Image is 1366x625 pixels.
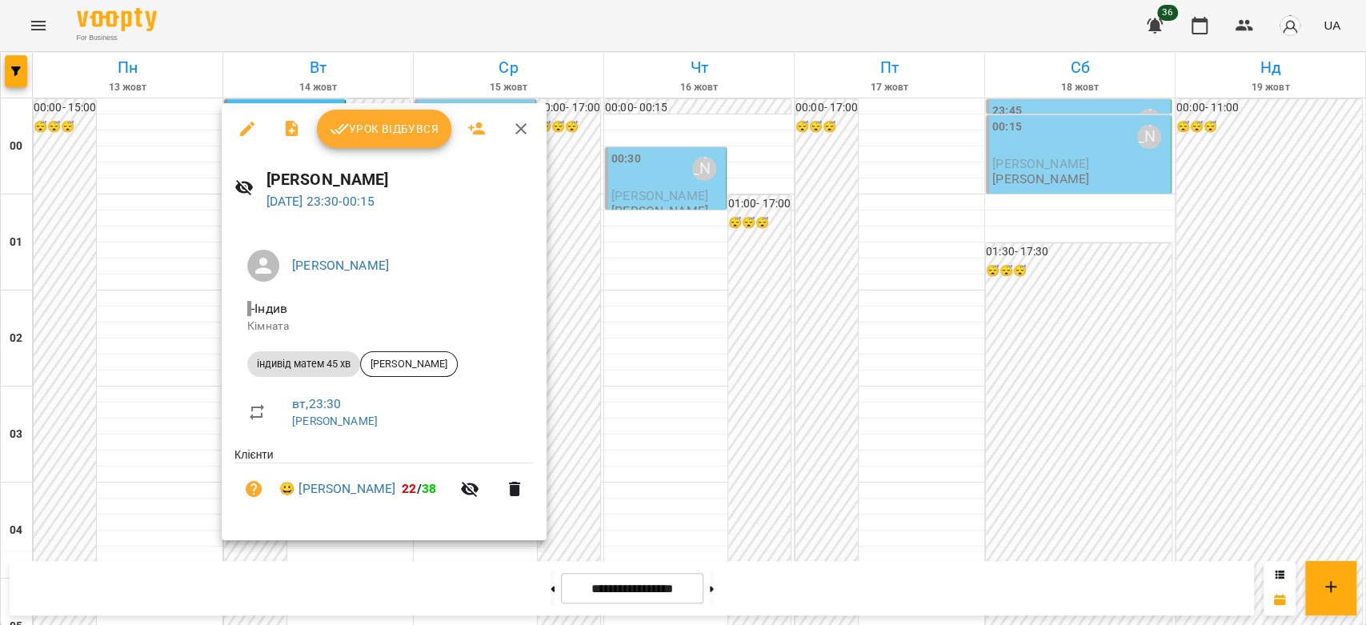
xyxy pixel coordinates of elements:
a: вт , 23:30 [292,396,341,411]
div: [PERSON_NAME] [360,351,458,377]
button: Урок відбувся [317,110,451,148]
ul: Клієнти [234,447,534,521]
span: Урок відбувся [330,119,439,138]
span: - Індив [247,301,290,316]
h6: [PERSON_NAME] [266,167,534,192]
a: [PERSON_NAME] [292,415,378,427]
span: 22 [402,481,416,496]
button: Візит ще не сплачено. Додати оплату? [234,470,273,508]
a: [PERSON_NAME] [292,258,389,273]
p: Кімната [247,319,521,335]
b: / [402,481,436,496]
span: [PERSON_NAME] [361,357,457,371]
a: 😀 [PERSON_NAME] [279,479,395,499]
a: [DATE] 23:30-00:15 [266,194,375,209]
span: індивід матем 45 хв [247,357,360,371]
span: 38 [422,481,436,496]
